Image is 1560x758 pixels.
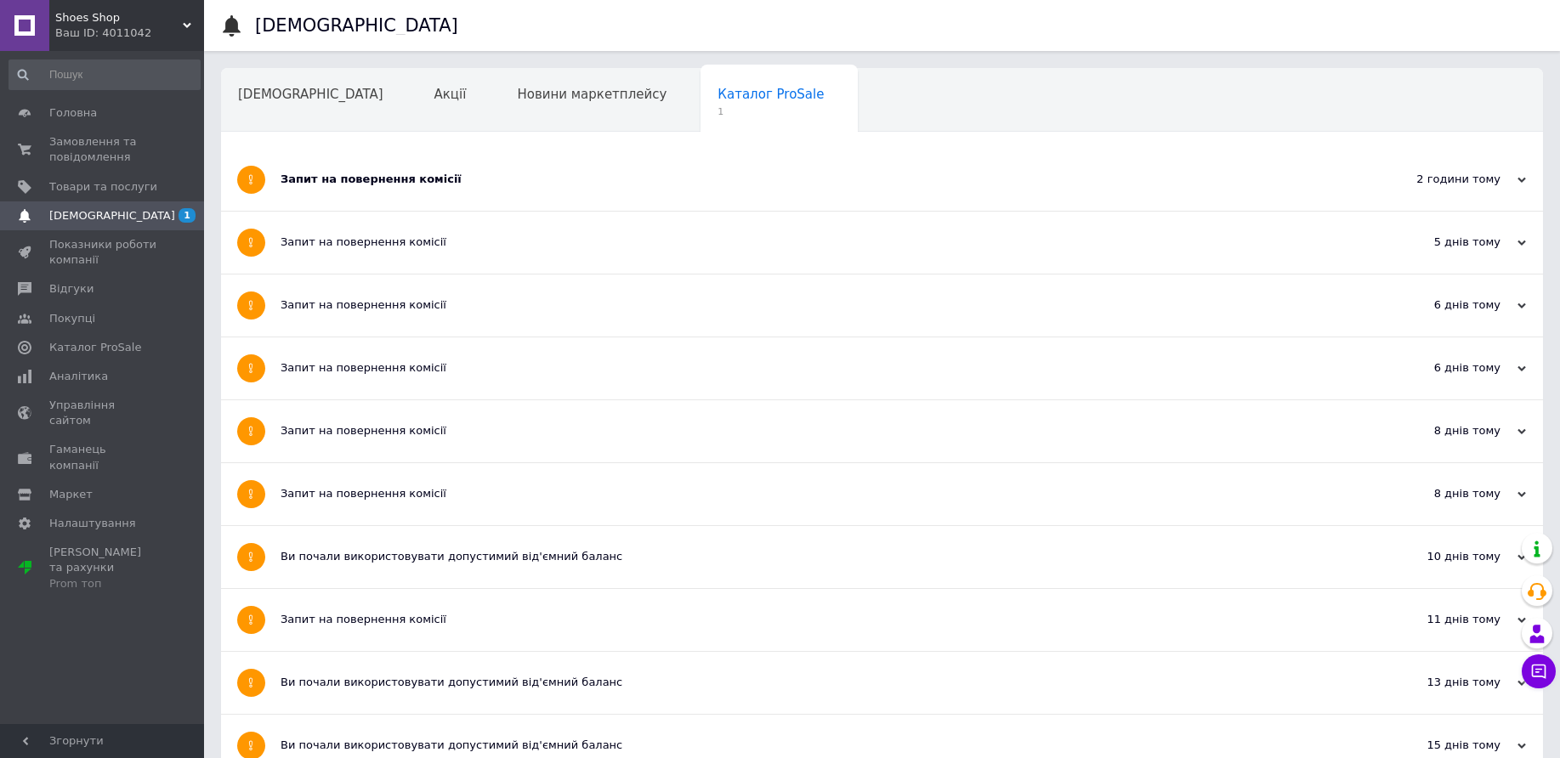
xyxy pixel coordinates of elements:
div: 6 днів тому [1356,297,1526,313]
div: 8 днів тому [1356,423,1526,438]
span: [DEMOGRAPHIC_DATA] [49,208,175,223]
button: Чат з покупцем [1522,654,1556,688]
span: Покупці [49,311,95,326]
span: Налаштування [49,516,136,531]
span: 1 [179,208,196,223]
span: Каталог ProSale [718,87,824,102]
span: Аналітика [49,369,108,384]
span: Каталог ProSale [49,340,141,355]
div: Ваш ID: 4011042 [55,25,204,41]
span: Гаманець компанії [49,442,157,472]
div: 10 днів тому [1356,549,1526,564]
span: Відгуки [49,281,94,297]
div: Prom топ [49,576,157,591]
span: Shoes Shop [55,10,183,25]
span: [DEMOGRAPHIC_DATA] [238,87,383,102]
div: Ви почали використовувати допустимий від'ємний баланс [281,549,1356,564]
div: 5 днів тому [1356,235,1526,250]
div: Ви почали використовувати допустимий від'ємний баланс [281,738,1356,753]
span: Товари та послуги [49,179,157,195]
div: Запит на повернення комісії [281,423,1356,438]
input: Пошук [9,59,201,90]
span: Управління сайтом [49,398,157,428]
div: 13 днів тому [1356,675,1526,690]
div: 15 днів тому [1356,738,1526,753]
span: Маркет [49,487,93,502]
span: Головна [49,105,97,121]
div: 6 днів тому [1356,360,1526,376]
div: 8 днів тому [1356,486,1526,501]
h1: [DEMOGRAPHIC_DATA] [255,15,458,36]
div: Ви почали використовувати допустимий від'ємний баланс [281,675,1356,690]
div: Запит на повернення комісії [281,360,1356,376]
span: [PERSON_NAME] та рахунки [49,545,157,591]
div: Запит на повернення комісії [281,235,1356,250]
span: 1 [718,105,824,118]
div: Запит на повернення комісії [281,172,1356,187]
div: Запит на повернення комісії [281,486,1356,501]
span: Замовлення та повідомлення [49,134,157,165]
div: 2 години тому [1356,172,1526,187]
div: Запит на повернення комісії [281,612,1356,627]
div: Запит на повернення комісії [281,297,1356,313]
span: Акції [434,87,467,102]
span: Показники роботи компанії [49,237,157,268]
div: 11 днів тому [1356,612,1526,627]
span: Новини маркетплейсу [517,87,667,102]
